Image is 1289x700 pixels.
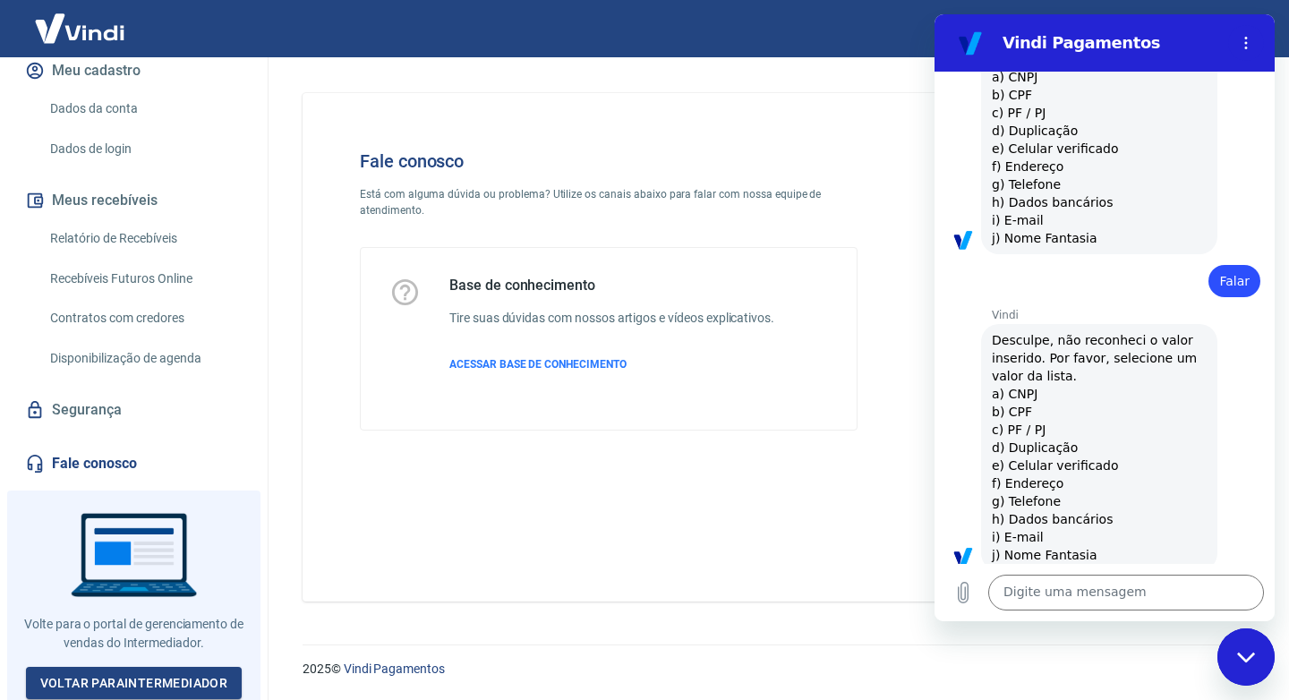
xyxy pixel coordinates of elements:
[43,340,246,377] a: Disponibilização de agenda
[449,358,627,371] span: ACESSAR BASE DE CONHECIMENTO
[449,356,774,372] a: ACESSAR BASE DE CONHECIMENTO
[360,186,858,218] p: Está com alguma dúvida ou problema? Utilize os canais abaixo para falar com nossa equipe de atend...
[21,444,246,483] a: Fale conosco
[21,181,246,220] button: Meus recebíveis
[916,122,1188,361] img: Fale conosco
[303,660,1246,679] p: 2025 ©
[43,220,246,257] a: Relatório de Recebíveis
[26,667,243,700] a: Voltar paraIntermediador
[43,300,246,337] a: Contratos com credores
[1217,628,1275,686] iframe: Botão para abrir a janela de mensagens, conversa em andamento
[344,662,445,676] a: Vindi Pagamentos
[449,277,774,295] h5: Base de conhecimento
[43,131,246,167] a: Dados de login
[360,150,858,172] h4: Fale conosco
[21,51,246,90] button: Meu cadastro
[21,1,138,55] img: Vindi
[21,390,246,430] a: Segurança
[449,309,774,328] h6: Tire suas dúvidas com nossos artigos e vídeos explicativos.
[43,90,246,127] a: Dados da conta
[935,14,1275,621] iframe: Janela de mensagens
[1203,13,1268,46] button: Sair
[43,260,246,297] a: Recebíveis Futuros Online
